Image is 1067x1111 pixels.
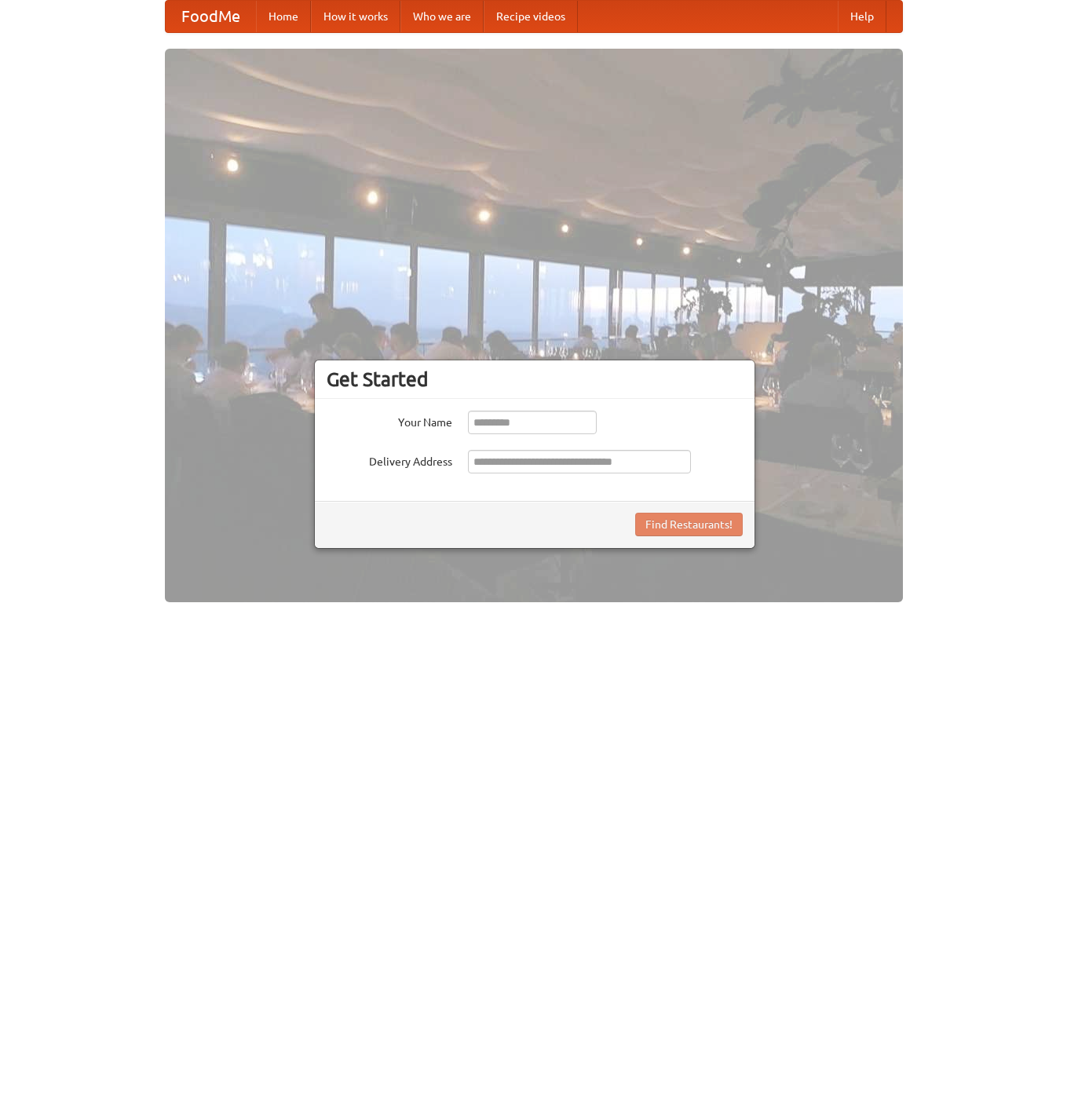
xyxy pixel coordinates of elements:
[484,1,578,32] a: Recipe videos
[400,1,484,32] a: Who we are
[311,1,400,32] a: How it works
[256,1,311,32] a: Home
[327,367,743,391] h3: Get Started
[166,1,256,32] a: FoodMe
[327,450,452,470] label: Delivery Address
[838,1,886,32] a: Help
[327,411,452,430] label: Your Name
[635,513,743,536] button: Find Restaurants!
